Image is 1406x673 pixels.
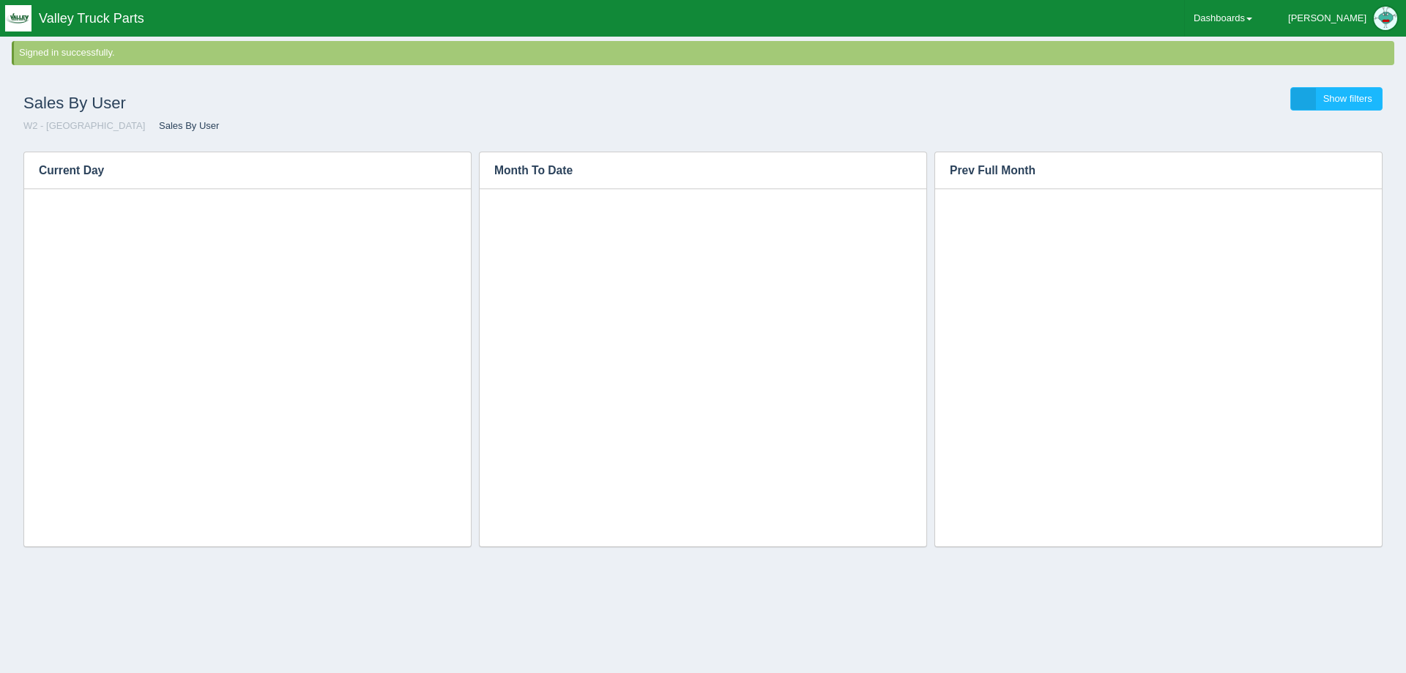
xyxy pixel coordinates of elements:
h3: Month To Date [480,152,904,189]
h1: Sales By User [23,87,703,119]
span: Valley Truck Parts [39,11,144,26]
span: Show filters [1323,93,1372,104]
img: Profile Picture [1374,7,1397,30]
h3: Current Day [24,152,449,189]
div: [PERSON_NAME] [1288,4,1366,33]
img: q1blfpkbivjhsugxdrfq.png [5,5,31,31]
div: Signed in successfully. [19,46,1391,60]
a: W2 - [GEOGRAPHIC_DATA] [23,120,145,131]
h3: Prev Full Month [935,152,1360,189]
a: Show filters [1290,87,1383,111]
li: Sales By User [148,119,219,133]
